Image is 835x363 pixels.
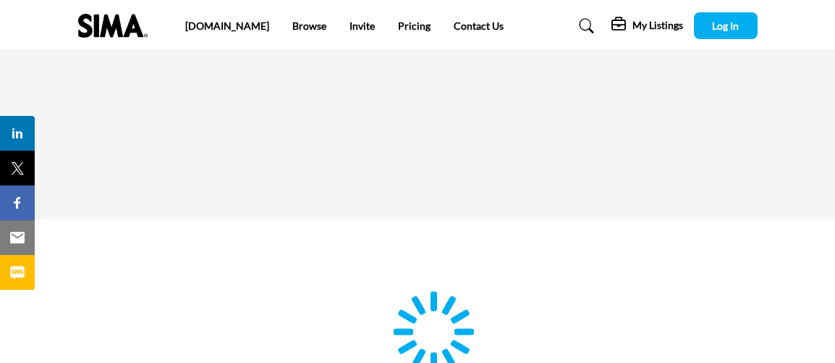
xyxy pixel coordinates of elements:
img: Site Logo [78,14,155,38]
a: Pricing [398,20,431,32]
a: Browse [292,20,326,32]
a: Search [565,14,603,38]
h5: My Listings [632,19,683,32]
a: Invite [349,20,375,32]
div: My Listings [611,17,683,35]
a: Contact Us [454,20,504,32]
button: Log In [694,12,758,39]
a: [DOMAIN_NAME] [185,20,269,32]
span: Log In [712,20,739,32]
